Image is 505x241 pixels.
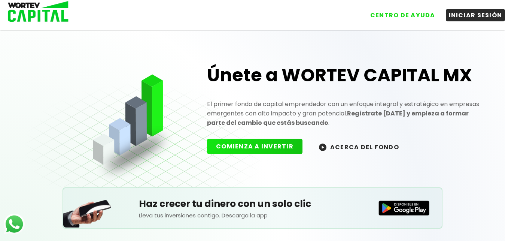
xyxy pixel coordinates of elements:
p: El primer fondo de capital emprendedor con un enfoque integral y estratégico en empresas emergent... [207,99,480,127]
img: Disponible en Google Play [378,201,429,216]
button: COMIENZA A INVERTIR [207,139,302,154]
a: CENTRO DE AYUDA [360,3,438,21]
h1: Únete a WORTEV CAPITAL MX [207,63,480,87]
p: Lleva tus inversiones contigo. Descarga la app [139,211,366,220]
a: COMIENZA A INVERTIR [207,142,310,151]
button: ACERCA DEL FONDO [310,139,408,155]
img: logos_whatsapp-icon.242b2217.svg [4,214,25,235]
h5: Haz crecer tu dinero con un solo clic [139,197,366,211]
img: wortev-capital-acerca-del-fondo [319,144,326,151]
strong: Regístrate [DATE] y empieza a formar parte del cambio que estás buscando [207,109,469,127]
button: CENTRO DE AYUDA [367,9,438,21]
img: Teléfono [63,190,112,228]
